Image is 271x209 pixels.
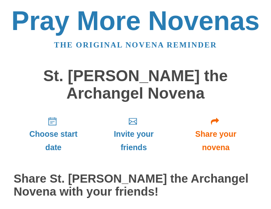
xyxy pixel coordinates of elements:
span: Invite your friends [101,127,166,154]
span: Choose start date [22,127,85,154]
a: Pray More Novenas [11,6,260,36]
a: Choose start date [14,110,93,158]
a: Invite your friends [93,110,174,158]
a: The original novena reminder [54,41,217,49]
a: Share your novena [174,110,258,158]
h2: Share St. [PERSON_NAME] the Archangel Novena with your friends! [14,172,258,198]
span: Share your novena [182,127,249,154]
h1: St. [PERSON_NAME] the Archangel Novena [14,67,258,102]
